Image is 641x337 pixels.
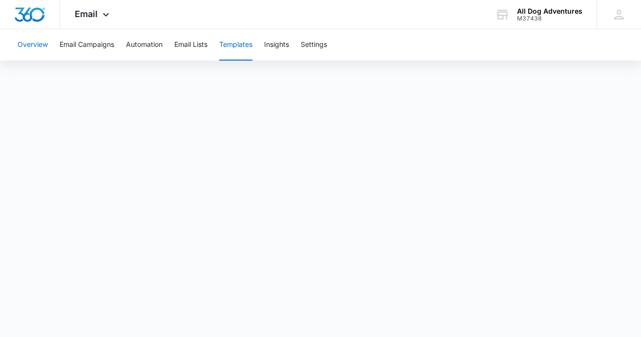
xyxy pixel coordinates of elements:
button: Automation [126,29,163,61]
button: Settings [301,29,327,61]
div: account name [517,7,582,15]
button: Insights [264,29,289,61]
span: Email [75,9,98,19]
button: Templates [219,29,252,61]
button: Email Lists [174,29,207,61]
div: account id [517,15,582,22]
button: Email Campaigns [60,29,114,61]
button: Overview [18,29,48,61]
